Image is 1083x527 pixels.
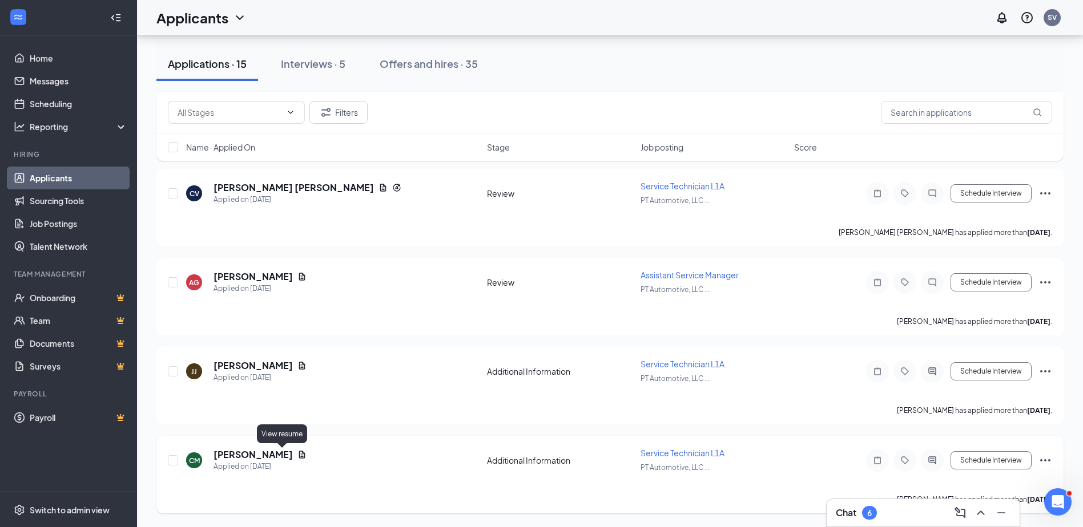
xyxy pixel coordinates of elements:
button: Schedule Interview [951,451,1032,469]
a: Job Postings [30,212,127,235]
div: AG [189,278,199,287]
svg: Filter [319,106,333,119]
svg: ActiveChat [925,456,939,465]
span: Service Technician L1A [641,181,724,191]
span: PT Automotive, LLC ... [641,196,710,205]
svg: Note [871,456,884,465]
svg: Notifications [995,11,1009,25]
h5: [PERSON_NAME] [PERSON_NAME] [214,181,374,194]
div: Offers and hires · 35 [380,56,478,71]
h5: [PERSON_NAME] [214,448,293,461]
h5: [PERSON_NAME] [214,359,293,372]
a: Scheduling [30,92,127,115]
div: View resume [257,424,307,443]
div: CV [190,189,199,198]
div: Applied on [DATE] [214,283,307,294]
span: Job posting [641,141,683,153]
div: Applied on [DATE] [214,372,307,383]
iframe: Intercom live chat [1044,488,1072,516]
svg: Reapply [392,183,401,192]
button: Minimize [992,504,1010,522]
svg: QuestionInfo [1020,11,1034,25]
button: ChevronUp [972,504,990,522]
svg: ChevronDown [233,11,247,25]
svg: ChatInactive [925,189,939,198]
svg: ChevronDown [286,108,295,117]
svg: Analysis [14,121,25,132]
svg: ChatInactive [925,278,939,287]
svg: Ellipses [1038,275,1052,289]
div: Review [487,188,634,199]
a: OnboardingCrown [30,286,127,309]
div: Additional Information [487,455,634,466]
svg: Settings [14,504,25,516]
svg: Note [871,189,884,198]
p: [PERSON_NAME] has applied more than . [897,317,1052,326]
div: Team Management [14,269,125,279]
div: Additional Information [487,366,634,377]
span: Service Technician L1A [641,448,724,458]
svg: Note [871,278,884,287]
svg: Tag [898,367,912,376]
button: Filter Filters [309,101,368,124]
svg: MagnifyingGlass [1033,108,1042,117]
div: JJ [191,367,197,376]
a: PayrollCrown [30,406,127,429]
div: Applied on [DATE] [214,461,307,472]
button: ComposeMessage [951,504,969,522]
a: Home [30,47,127,70]
span: PT Automotive, LLC ... [641,285,710,294]
a: Applicants [30,167,127,189]
h5: [PERSON_NAME] [214,270,293,283]
div: Switch to admin view [30,504,110,516]
button: Schedule Interview [951,184,1032,202]
span: Score [794,141,817,153]
p: [PERSON_NAME] [PERSON_NAME] has applied more than . [839,228,1052,237]
div: Applied on [DATE] [214,194,401,205]
input: Search in applications [881,101,1052,124]
div: Interviews · 5 [281,56,345,71]
svg: ActiveChat [925,367,939,376]
svg: Document [297,450,307,459]
span: PT Automotive, LLC ... [641,463,710,472]
div: Reporting [30,121,128,132]
a: TeamCrown [30,309,127,332]
div: SV [1048,13,1057,22]
svg: ComposeMessage [953,506,967,520]
svg: Note [871,367,884,376]
button: Schedule Interview [951,273,1032,291]
div: Review [487,277,634,288]
svg: Tag [898,189,912,198]
svg: Minimize [995,506,1008,520]
b: [DATE] [1027,317,1050,326]
svg: Tag [898,278,912,287]
svg: Ellipses [1038,187,1052,200]
b: [DATE] [1027,406,1050,415]
div: Hiring [14,149,125,159]
a: Sourcing Tools [30,189,127,212]
p: [PERSON_NAME] has applied more than . [897,406,1052,415]
a: Talent Network [30,235,127,258]
svg: Ellipses [1038,453,1052,467]
svg: Document [379,183,388,192]
div: CM [189,456,200,465]
span: Assistant Service Manager [641,270,739,280]
svg: Ellipses [1038,364,1052,378]
span: Stage [487,141,510,153]
button: Schedule Interview [951,362,1032,380]
svg: Document [297,361,307,370]
svg: Tag [898,456,912,465]
div: 6 [867,508,872,518]
a: Messages [30,70,127,92]
div: Payroll [14,389,125,399]
a: DocumentsCrown [30,332,127,355]
b: [DATE] [1027,495,1050,504]
span: PT Automotive, LLC ... [641,374,710,383]
span: Name · Applied On [186,141,255,153]
input: All Stages [178,106,281,119]
svg: Collapse [110,12,122,23]
h1: Applicants [156,8,228,27]
a: SurveysCrown [30,355,127,378]
h3: Chat [836,506,856,519]
span: Service Technician L1A.. [641,359,729,369]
